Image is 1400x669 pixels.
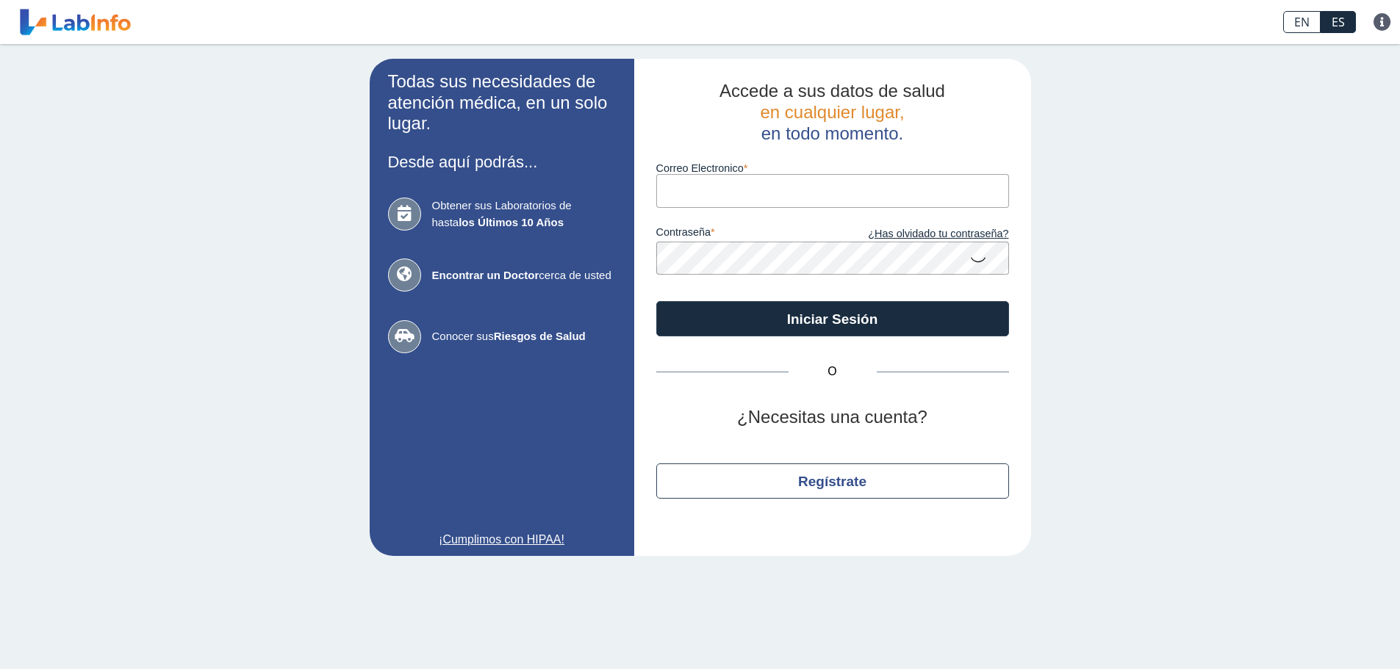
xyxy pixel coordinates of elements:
a: EN [1283,11,1321,33]
span: O [789,363,877,380]
span: en cualquier lugar, [760,102,904,122]
label: contraseña [656,226,833,242]
h2: Todas sus necesidades de atención médica, en un solo lugar. [388,71,616,134]
span: en todo momento. [761,123,903,143]
span: cerca de usted [432,267,616,284]
h3: Desde aquí podrás... [388,153,616,171]
a: ¿Has olvidado tu contraseña? [833,226,1009,242]
b: Riesgos de Salud [494,330,586,342]
span: Conocer sus [432,328,616,345]
b: Encontrar un Doctor [432,269,539,281]
h2: ¿Necesitas una cuenta? [656,407,1009,428]
a: ES [1321,11,1356,33]
button: Regístrate [656,463,1009,499]
span: Accede a sus datos de salud [719,81,945,101]
b: los Últimos 10 Años [459,216,564,228]
label: Correo Electronico [656,162,1009,174]
a: ¡Cumplimos con HIPAA! [388,531,616,549]
button: Iniciar Sesión [656,301,1009,336]
span: Obtener sus Laboratorios de hasta [432,198,616,231]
